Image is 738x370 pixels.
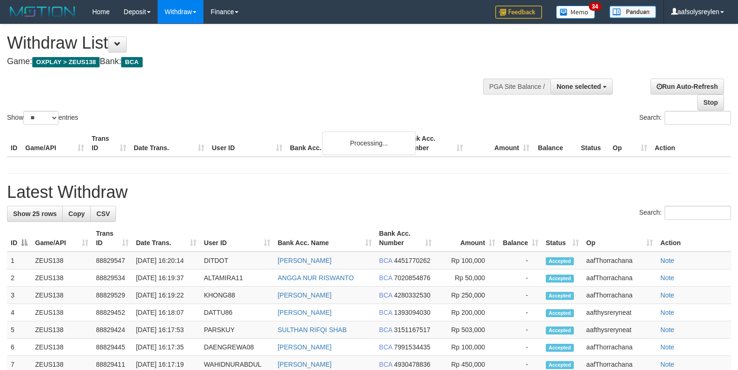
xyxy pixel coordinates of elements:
[200,304,274,321] td: DATTU86
[200,269,274,287] td: ALTAMIRA11
[657,225,731,252] th: Action
[546,344,574,352] span: Accepted
[499,304,542,321] td: -
[278,309,332,316] a: [PERSON_NAME]
[542,225,583,252] th: Status: activate to sort column ascending
[31,252,92,269] td: ZEUS138
[92,269,132,287] td: 88829534
[583,321,657,339] td: aafthysreryneat
[96,210,110,218] span: CSV
[435,269,499,287] td: Rp 50,000
[546,326,574,334] span: Accepted
[660,257,674,264] a: Note
[278,326,347,334] a: SULTHAN RIFQI SHAB
[583,304,657,321] td: aafthysreryneat
[379,257,392,264] span: BCA
[278,361,332,368] a: [PERSON_NAME]
[435,287,499,304] td: Rp 250,000
[546,292,574,300] span: Accepted
[7,269,31,287] td: 2
[660,291,674,299] a: Note
[499,269,542,287] td: -
[7,34,483,52] h1: Withdraw List
[132,225,200,252] th: Date Trans.: activate to sort column ascending
[665,206,731,220] input: Search:
[7,321,31,339] td: 5
[278,291,332,299] a: [PERSON_NAME]
[379,291,392,299] span: BCA
[376,225,436,252] th: Bank Acc. Number: activate to sort column ascending
[23,111,58,125] select: Showentries
[88,130,130,157] th: Trans ID
[379,361,392,368] span: BCA
[132,321,200,339] td: [DATE] 16:17:53
[92,321,132,339] td: 88829424
[467,130,533,157] th: Amount
[278,343,332,351] a: [PERSON_NAME]
[31,269,92,287] td: ZEUS138
[7,130,22,157] th: ID
[31,225,92,252] th: Game/API: activate to sort column ascending
[22,130,88,157] th: Game/API
[394,343,430,351] span: Copy 7991534435 to clipboard
[121,57,142,67] span: BCA
[68,210,85,218] span: Copy
[577,130,609,157] th: Status
[200,225,274,252] th: User ID: activate to sort column ascending
[7,183,731,202] h1: Latest Withdraw
[697,94,724,110] a: Stop
[7,304,31,321] td: 4
[651,79,724,94] a: Run Auto-Refresh
[583,269,657,287] td: aafThorrachana
[92,339,132,356] td: 88829445
[435,252,499,269] td: Rp 100,000
[546,275,574,283] span: Accepted
[31,304,92,321] td: ZEUS138
[278,274,354,282] a: ANGGA NUR RISWANTO
[379,343,392,351] span: BCA
[208,130,286,157] th: User ID
[286,130,400,157] th: Bank Acc. Name
[7,111,78,125] label: Show entries
[92,304,132,321] td: 88829452
[394,309,430,316] span: Copy 1393094030 to clipboard
[31,287,92,304] td: ZEUS138
[132,269,200,287] td: [DATE] 16:19:37
[32,57,100,67] span: OXPLAY > ZEUS138
[499,225,542,252] th: Balance: activate to sort column ascending
[499,339,542,356] td: -
[660,274,674,282] a: Note
[665,111,731,125] input: Search:
[7,287,31,304] td: 3
[394,361,430,368] span: Copy 4930478836 to clipboard
[394,257,430,264] span: Copy 4451770262 to clipboard
[609,130,651,157] th: Op
[660,361,674,368] a: Note
[533,130,577,157] th: Balance
[660,343,674,351] a: Note
[546,309,574,317] span: Accepted
[7,5,78,19] img: MOTION_logo.png
[556,6,595,19] img: Button%20Memo.svg
[499,252,542,269] td: -
[31,339,92,356] td: ZEUS138
[31,321,92,339] td: ZEUS138
[132,252,200,269] td: [DATE] 16:20:14
[132,287,200,304] td: [DATE] 16:19:22
[483,79,550,94] div: PGA Site Balance /
[583,252,657,269] td: aafThorrachana
[394,291,430,299] span: Copy 4280332530 to clipboard
[130,130,208,157] th: Date Trans.
[13,210,57,218] span: Show 25 rows
[435,304,499,321] td: Rp 200,000
[546,361,574,369] span: Accepted
[200,321,274,339] td: PARSKUY
[557,83,601,90] span: None selected
[550,79,613,94] button: None selected
[379,274,392,282] span: BCA
[651,130,731,157] th: Action
[200,252,274,269] td: DITDOT
[583,287,657,304] td: aafThorrachana
[62,206,91,222] a: Copy
[435,339,499,356] td: Rp 100,000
